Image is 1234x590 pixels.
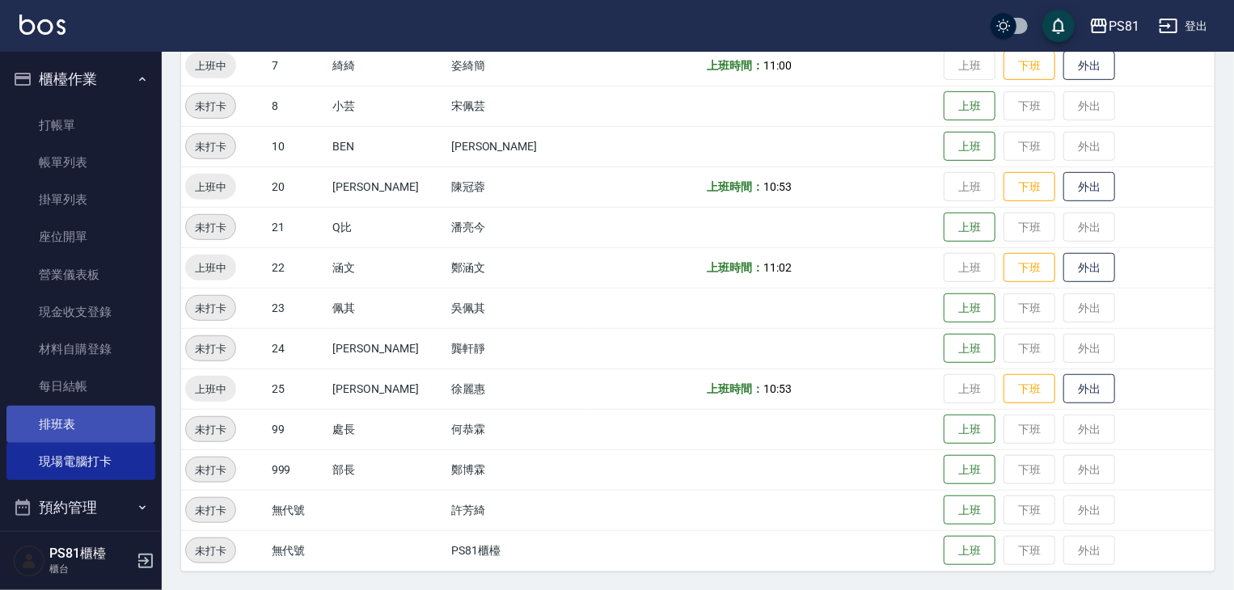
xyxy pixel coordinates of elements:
[944,293,995,323] button: 上班
[944,415,995,445] button: 上班
[186,542,235,559] span: 未打卡
[6,368,155,405] a: 每日結帳
[447,126,585,166] td: [PERSON_NAME]
[186,98,235,115] span: 未打卡
[447,86,585,126] td: 宋佩芸
[268,369,329,409] td: 25
[708,382,764,395] b: 上班時間：
[447,409,585,449] td: 何恭霖
[19,15,66,35] img: Logo
[329,409,447,449] td: 處長
[1063,253,1115,283] button: 外出
[186,300,235,317] span: 未打卡
[1004,374,1055,404] button: 下班
[268,207,329,247] td: 21
[6,181,155,218] a: 掛單列表
[1152,11,1215,41] button: 登出
[6,331,155,368] a: 材料自購登錄
[708,261,764,274] b: 上班時間：
[6,293,155,331] a: 現金收支登錄
[1109,16,1139,36] div: PS81
[708,180,764,193] b: 上班時間：
[944,536,995,566] button: 上班
[268,409,329,449] td: 99
[763,59,792,72] span: 11:00
[1063,51,1115,81] button: 外出
[6,406,155,443] a: 排班表
[49,546,132,562] h5: PS81櫃檯
[268,530,329,571] td: 無代號
[268,328,329,369] td: 24
[49,562,132,576] p: 櫃台
[329,449,447,490] td: 部長
[1063,374,1115,404] button: 外出
[329,126,447,166] td: BEN
[6,529,155,571] button: 報表及分析
[1042,10,1075,42] button: save
[185,179,236,196] span: 上班中
[944,334,995,364] button: 上班
[447,247,585,288] td: 鄭涵文
[268,490,329,530] td: 無代號
[6,58,155,100] button: 櫃檯作業
[268,45,329,86] td: 7
[186,219,235,236] span: 未打卡
[763,382,792,395] span: 10:53
[6,107,155,144] a: 打帳單
[763,180,792,193] span: 10:53
[185,57,236,74] span: 上班中
[6,218,155,255] a: 座位開單
[268,86,329,126] td: 8
[944,455,995,485] button: 上班
[447,530,585,571] td: PS81櫃檯
[944,91,995,121] button: 上班
[268,288,329,328] td: 23
[329,328,447,369] td: [PERSON_NAME]
[447,45,585,86] td: 姿綺簡
[268,247,329,288] td: 22
[329,86,447,126] td: 小芸
[944,213,995,242] button: 上班
[6,144,155,181] a: 帳單列表
[6,443,155,480] a: 現場電腦打卡
[944,132,995,162] button: 上班
[185,259,236,276] span: 上班中
[329,207,447,247] td: Q比
[763,261,792,274] span: 11:02
[186,340,235,357] span: 未打卡
[268,126,329,166] td: 10
[186,502,235,519] span: 未打卡
[708,59,764,72] b: 上班時間：
[6,256,155,293] a: 營業儀表板
[186,138,235,155] span: 未打卡
[1004,253,1055,283] button: 下班
[186,421,235,438] span: 未打卡
[329,45,447,86] td: 綺綺
[185,381,236,398] span: 上班中
[1004,172,1055,202] button: 下班
[447,288,585,328] td: 吳佩其
[447,369,585,409] td: 徐麗惠
[447,449,585,490] td: 鄭博霖
[268,449,329,490] td: 999
[186,461,235,478] span: 未打卡
[1083,10,1146,43] button: PS81
[329,288,447,328] td: 佩其
[6,487,155,529] button: 預約管理
[944,495,995,525] button: 上班
[268,166,329,207] td: 20
[329,247,447,288] td: 涵文
[447,490,585,530] td: 許芳綺
[329,166,447,207] td: [PERSON_NAME]
[447,166,585,207] td: 陳冠蓉
[13,545,45,577] img: Person
[1063,172,1115,202] button: 外出
[447,207,585,247] td: 潘亮今
[1004,51,1055,81] button: 下班
[447,328,585,369] td: 龔軒靜
[329,369,447,409] td: [PERSON_NAME]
